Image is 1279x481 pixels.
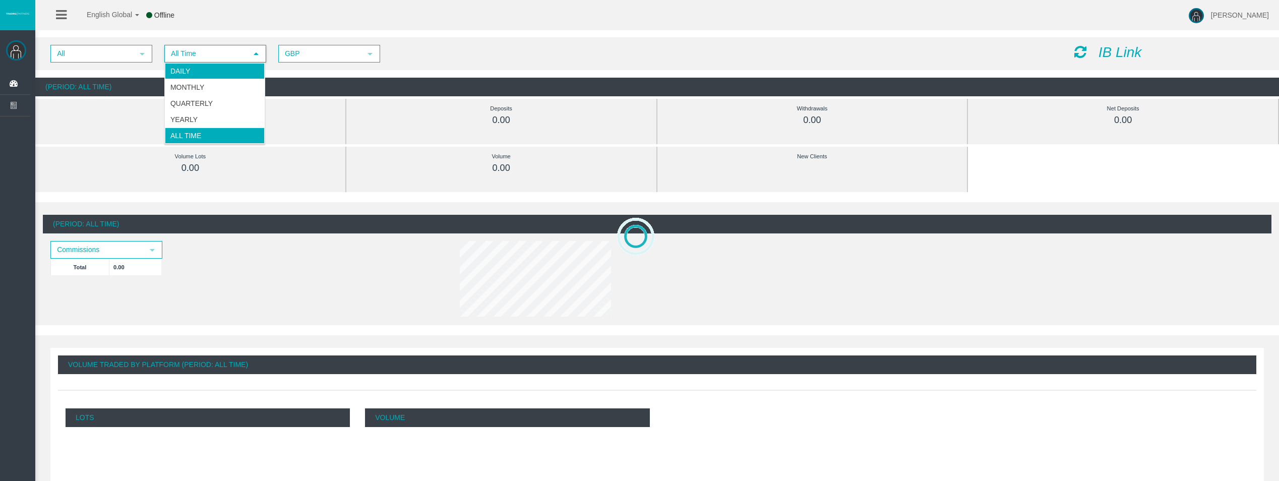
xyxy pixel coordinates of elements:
span: All [51,46,133,62]
span: GBP [279,46,361,62]
div: 0.00 [369,114,634,126]
img: user-image [1189,8,1204,23]
div: Volume Lots [58,151,323,162]
span: Offline [154,11,174,19]
i: Reload Dashboard [1074,45,1086,59]
li: Daily [165,63,265,79]
td: 0.00 [109,259,162,275]
div: Deposits [369,103,634,114]
div: 0.00 [369,162,634,174]
li: Quarterly [165,95,265,111]
p: Lots [66,408,350,427]
i: IB Link [1099,44,1142,60]
li: Yearly [165,111,265,128]
div: Net Deposits [991,103,1255,114]
div: New Clients [680,151,945,162]
span: English Global [74,11,132,19]
div: (Period: All Time) [35,78,1279,96]
span: select [366,50,374,58]
img: logo.svg [5,12,30,16]
div: 0.00 [680,114,945,126]
div: 0.00 [991,114,1255,126]
span: select [138,50,146,58]
span: All Time [165,46,247,62]
div: Volume Traded By Platform (Period: All Time) [58,355,1256,374]
div: Commissions [58,103,323,114]
span: [PERSON_NAME] [1211,11,1269,19]
li: Monthly [165,79,265,95]
span: select [252,50,260,58]
td: Total [51,259,109,275]
div: 0.00 [58,114,323,126]
div: (Period: All Time) [43,215,1271,233]
div: Withdrawals [680,103,945,114]
div: 0.00 [58,162,323,174]
li: All Time [165,128,265,144]
div: Volume [369,151,634,162]
span: select [148,246,156,254]
p: Volume [365,408,649,427]
span: Commissions [51,242,143,258]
